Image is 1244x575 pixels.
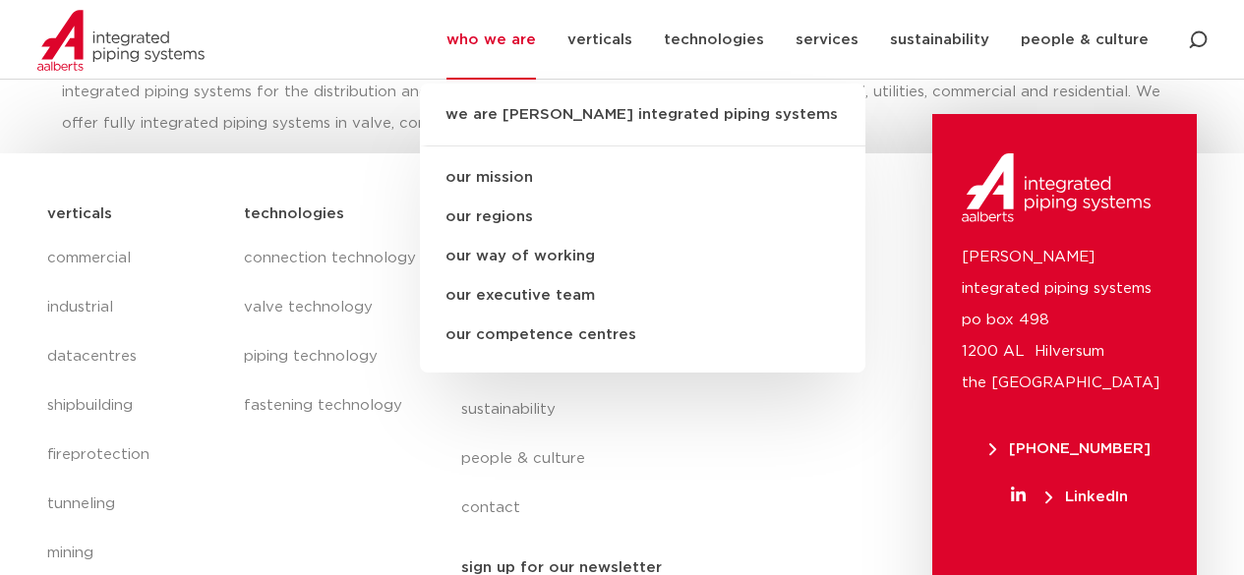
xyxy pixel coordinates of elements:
a: our executive team [420,276,865,316]
a: valve technology [244,283,421,332]
h5: technologies [244,199,344,230]
span: [PHONE_NUMBER] [989,441,1151,456]
a: connection technology [244,234,421,283]
a: fireprotection [47,431,225,480]
a: datacentres [47,332,225,381]
a: piping technology [244,332,421,381]
a: our regions [420,198,865,237]
a: fastening technology [244,381,421,431]
a: our mission [420,158,865,198]
h5: verticals [47,199,112,230]
a: our competence centres [420,316,865,355]
ul: who we are [420,84,865,373]
a: shipbuilding [47,381,225,431]
a: industrial [47,283,225,332]
a: we are [PERSON_NAME] integrated piping systems [420,103,865,146]
span: LinkedIn [1045,489,1128,504]
p: don’t just buy products, buy solutions. we are Aalberts integrated piping systems Aalberts integr... [62,45,1183,140]
a: commercial [47,234,225,283]
a: contact [461,484,821,533]
a: [PHONE_NUMBER] [962,441,1177,456]
a: our way of working [420,237,865,276]
a: tunneling [47,480,225,529]
a: LinkedIn [962,489,1177,504]
a: people & culture [461,434,821,484]
a: sustainability [461,385,821,434]
nav: Menu [244,234,421,431]
p: [PERSON_NAME] integrated piping systems po box 498 1200 AL Hilversum the [GEOGRAPHIC_DATA] [962,242,1167,399]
